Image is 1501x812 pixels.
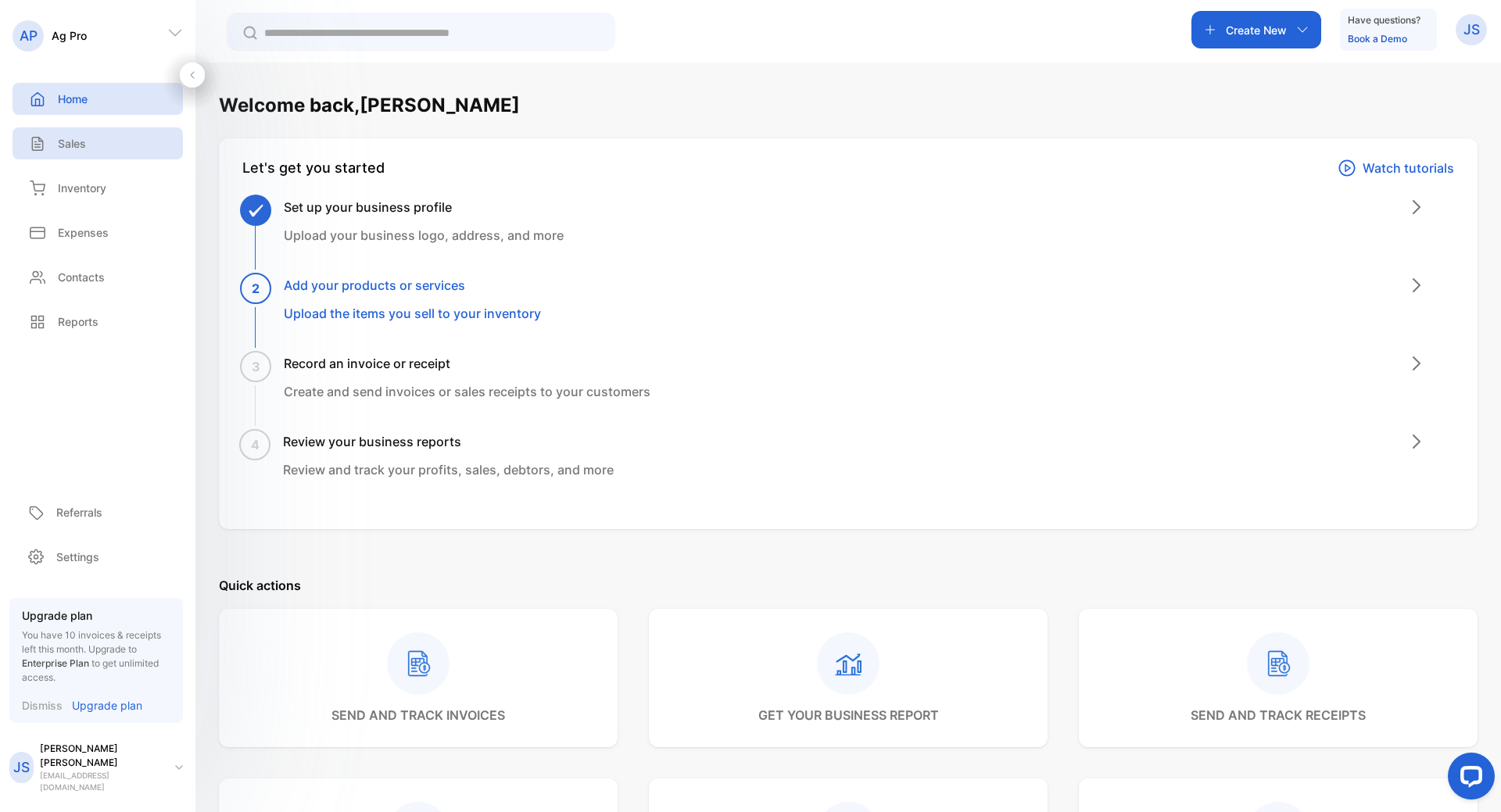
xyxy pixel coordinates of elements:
[284,382,650,401] p: Create and send invoices or sales receipts to your customers
[22,607,170,624] p: Upgrade plan
[331,706,505,724] p: send and track invoices
[1191,11,1321,48] button: Create New
[40,770,163,793] p: [EMAIL_ADDRESS][DOMAIN_NAME]
[58,269,105,285] p: Contacts
[219,576,1478,595] p: Quick actions
[284,198,564,216] h3: Set up your business profile
[242,157,385,179] div: Let's get you started
[1226,22,1287,38] p: Create New
[1463,20,1480,40] p: JS
[283,432,614,451] h3: Review your business reports
[72,697,142,714] p: Upgrade plan
[58,135,86,152] p: Sales
[1348,13,1420,28] p: Have questions?
[56,504,102,520] p: Referrals
[284,304,541,323] p: Upload the items you sell to your inventory
[22,657,89,669] span: Enterprise Plan
[284,354,650,373] h3: Record an invoice or receipt
[1338,157,1454,179] a: Watch tutorials
[58,180,106,196] p: Inventory
[251,435,260,454] span: 4
[58,91,88,107] p: Home
[13,757,30,778] p: JS
[52,27,87,44] p: Ag Pro
[219,91,520,120] h1: Welcome back, [PERSON_NAME]
[1363,159,1454,177] p: Watch tutorials
[284,276,541,295] h3: Add your products or services
[284,226,564,245] p: Upload your business logo, address, and more
[40,742,163,770] p: [PERSON_NAME] [PERSON_NAME]
[58,224,109,241] p: Expenses
[1348,33,1407,45] a: Book a Demo
[63,697,142,714] a: Upgrade plan
[252,357,260,376] span: 3
[283,460,614,479] p: Review and track your profits, sales, debtors, and more
[20,26,38,46] p: AP
[22,697,63,714] p: Dismiss
[1191,706,1366,724] p: send and track receipts
[1456,11,1487,48] button: JS
[1435,746,1501,812] iframe: LiveChat chat widget
[22,643,159,683] span: Upgrade to to get unlimited access.
[58,313,99,330] p: Reports
[22,628,170,685] p: You have 10 invoices & receipts left this month.
[252,279,260,298] span: 2
[758,706,939,724] p: get your business report
[56,549,99,565] p: Settings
